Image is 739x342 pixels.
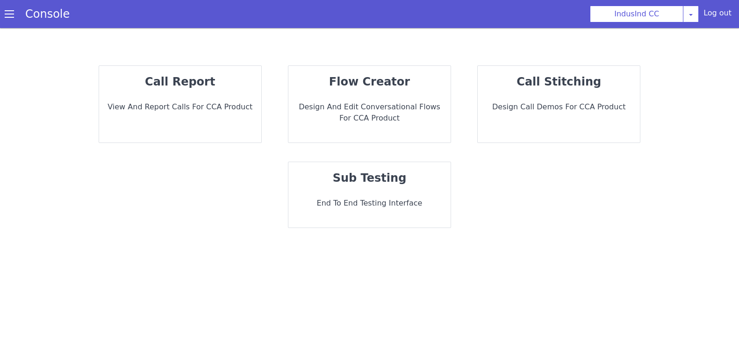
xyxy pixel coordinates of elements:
p: View and report calls for CCA Product [107,101,254,113]
p: Design call demos for CCA Product [485,101,632,113]
strong: sub testing [333,171,407,185]
p: Design and Edit Conversational flows for CCA Product [296,101,443,124]
a: Console [14,7,81,21]
button: IndusInd CC [590,6,683,22]
div: Log out [703,7,732,22]
strong: flow creator [329,75,410,88]
p: End to End Testing Interface [296,198,443,209]
strong: call report [145,75,215,88]
strong: call stitching [517,75,601,88]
